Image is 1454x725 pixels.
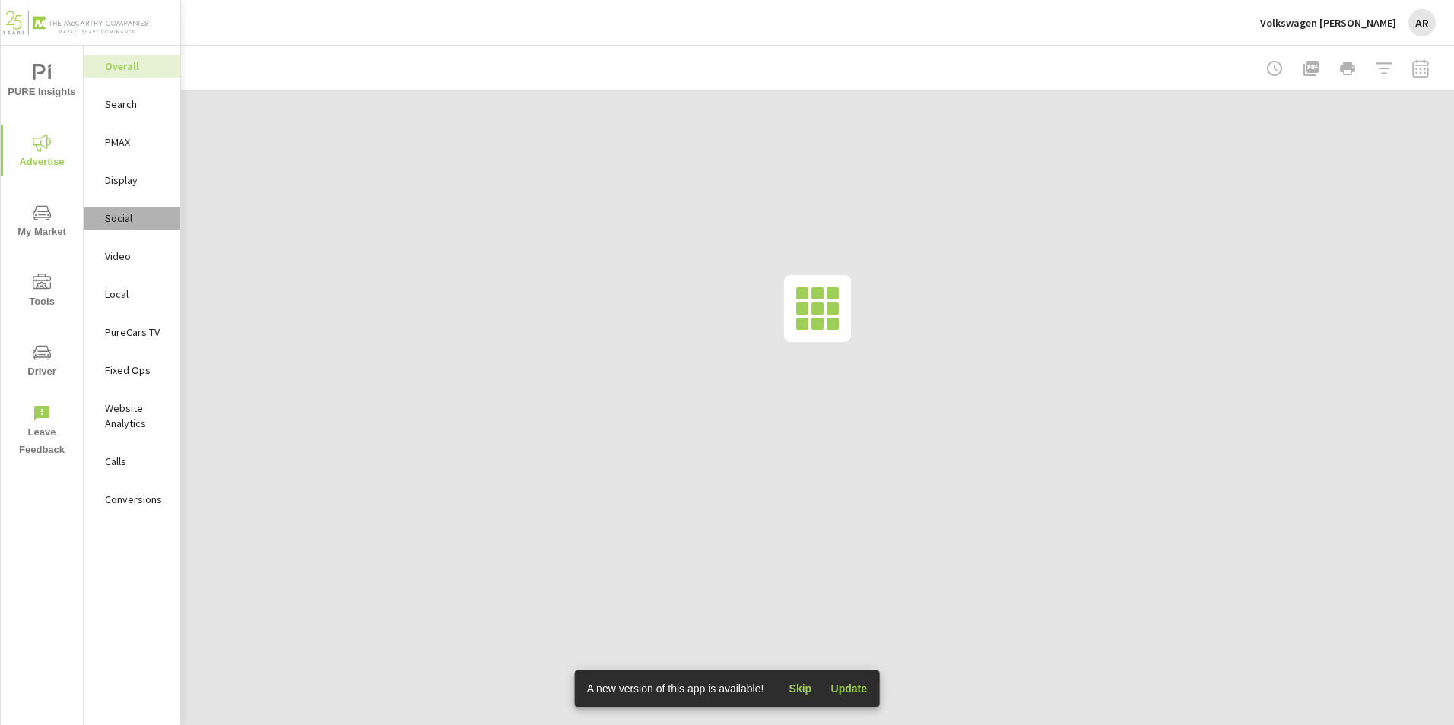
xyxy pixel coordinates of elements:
div: Calls [84,450,180,473]
p: PureCars TV [105,325,168,340]
p: Local [105,287,168,302]
div: Fixed Ops [84,359,180,381]
button: Skip [776,676,824,701]
div: Website Analytics [84,397,180,435]
div: Video [84,245,180,268]
span: Update [830,682,867,695]
span: Tools [5,274,78,311]
div: Display [84,169,180,192]
div: Overall [84,55,180,78]
div: nav menu [1,46,83,465]
p: Fixed Ops [105,362,168,378]
div: AR [1408,9,1436,36]
p: Social [105,211,168,226]
p: Video [105,249,168,264]
div: Conversions [84,488,180,511]
p: Display [105,173,168,188]
div: Local [84,283,180,306]
p: Volkswagen [PERSON_NAME] [1260,16,1396,30]
span: My Market [5,204,78,241]
div: Search [84,93,180,116]
p: Overall [105,59,168,74]
span: A new version of this app is available! [587,682,764,695]
p: Search [105,97,168,112]
div: Social [84,207,180,230]
p: Conversions [105,492,168,507]
button: Update [824,676,873,701]
p: Website Analytics [105,400,168,431]
span: Driver [5,344,78,381]
div: PMAX [84,131,180,154]
span: Skip [782,682,818,695]
p: PMAX [105,135,168,150]
span: Leave Feedback [5,404,78,459]
span: Advertise [5,134,78,171]
span: PURE Insights [5,64,78,101]
div: PureCars TV [84,321,180,344]
p: Calls [105,454,168,469]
